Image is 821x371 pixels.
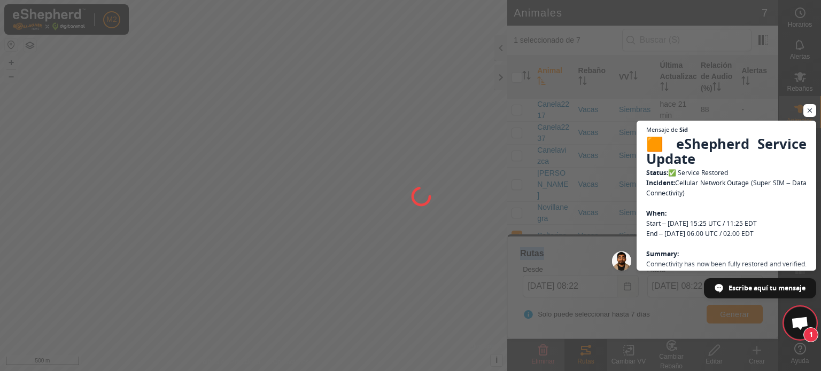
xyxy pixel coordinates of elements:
span: ✅ Service Restored Cellular Network Outage (Super SIM – Data Connectivity) Start – [DATE] 15:25 U... [646,135,807,370]
span: 1 [803,327,818,342]
span: Sid [679,127,688,132]
span: Escribe aquí tu mensaje [729,279,805,297]
div: Chat abierto [784,307,816,339]
span: Mensaje de [646,127,678,132]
